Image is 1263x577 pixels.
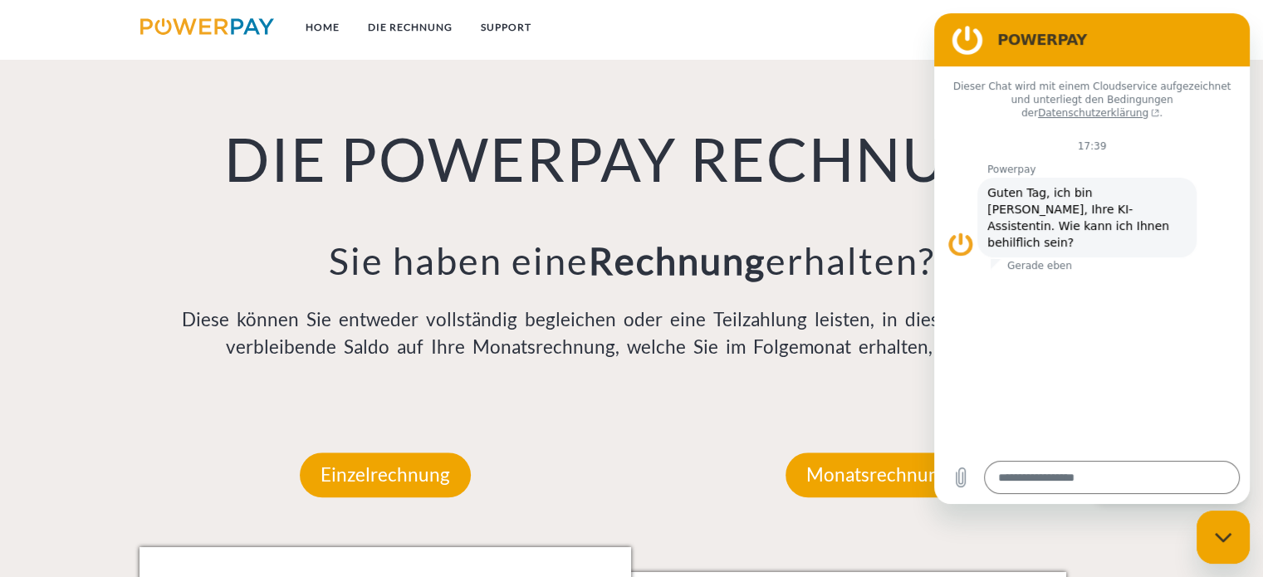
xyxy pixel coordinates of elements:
[354,12,467,42] a: DIE RECHNUNG
[140,18,274,35] img: logo-powerpay.svg
[140,121,1123,196] h1: DIE POWERPAY RECHNUNG
[588,238,765,283] b: Rechnung
[291,12,354,42] a: Home
[467,12,546,42] a: SUPPORT
[786,452,970,497] p: Monatsrechnung
[1037,12,1089,42] a: agb
[300,452,471,497] p: Einzelrechnung
[140,306,1123,362] p: Diese können Sie entweder vollständig begleichen oder eine Teilzahlung leisten, in diesem Fall wi...
[1197,511,1250,564] iframe: Schaltfläche zum Öffnen des Messaging-Fensters; Konversation läuft
[140,237,1123,284] h3: Sie haben eine erhalten?
[934,13,1250,504] iframe: Messaging-Fenster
